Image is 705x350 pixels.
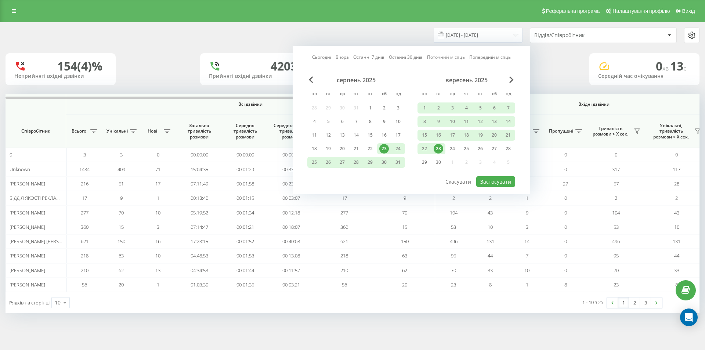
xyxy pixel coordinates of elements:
[363,102,377,113] div: пт 1 серп 2025 р.
[473,130,487,141] div: пт 19 вер 2025 р.
[119,224,124,230] span: 15
[377,116,391,127] div: сб 9 серп 2025 р.
[452,195,455,201] span: 2
[417,76,515,84] div: вересень 2025
[393,130,403,140] div: 17
[155,267,160,274] span: 13
[351,89,362,100] abbr: четвер
[155,252,160,259] span: 10
[489,117,499,126] div: 13
[475,89,486,100] abbr: п’ятниця
[487,116,501,127] div: сб 13 вер 2025 р.
[393,158,403,167] div: 31
[81,238,88,245] span: 621
[389,54,423,61] a: Останні 30 днів
[117,166,125,173] span: 409
[176,177,222,191] td: 07:11:49
[363,157,377,168] div: пт 29 серп 2025 р.
[459,102,473,113] div: чт 4 вер 2025 р.
[489,195,492,201] span: 2
[673,238,680,245] span: 131
[81,180,88,187] span: 216
[488,209,493,216] span: 43
[445,143,459,154] div: ср 24 вер 2025 р.
[349,157,363,168] div: чт 28 серп 2025 р.
[431,143,445,154] div: вт 23 вер 2025 р.
[379,117,389,126] div: 9
[675,195,678,201] span: 2
[222,249,268,263] td: 00:01:53
[70,128,88,134] span: Всього
[674,209,679,216] span: 43
[417,102,431,113] div: пн 1 вер 2025 р.
[14,73,107,79] div: Неприйняті вхідні дзвінки
[503,117,513,126] div: 14
[335,130,349,141] div: ср 13 серп 2025 р.
[674,224,679,230] span: 10
[365,89,376,100] abbr: п’ятниця
[501,116,515,127] div: нд 14 вер 2025 р.
[323,144,333,154] div: 19
[462,144,471,154] div: 25
[268,162,314,176] td: 00:33:30
[365,103,375,113] div: 1
[448,144,457,154] div: 24
[487,102,501,113] div: сб 6 вер 2025 р.
[501,130,515,141] div: нд 21 вер 2025 р.
[363,116,377,127] div: пт 8 серп 2025 р.
[363,143,377,154] div: пт 22 серп 2025 р.
[88,101,413,107] span: Всі дзвінки
[509,76,514,83] span: Next Month
[321,157,335,168] div: вт 26 серп 2025 р.
[321,116,335,127] div: вт 5 серп 2025 р.
[614,224,619,230] span: 53
[268,263,314,278] td: 00:11:57
[222,234,268,249] td: 00:01:52
[82,195,87,201] span: 17
[274,123,308,140] span: Середньоденна тривалість розмови
[615,151,617,158] span: 0
[106,128,128,134] span: Унікальні
[309,76,313,83] span: Previous Month
[10,195,69,201] span: ВІДДІЛ ЯКОСТІ РЕКЛАМАЦІЇ
[176,148,222,162] td: 00:00:00
[476,144,485,154] div: 26
[445,116,459,127] div: ср 10 вер 2025 р.
[83,151,86,158] span: 3
[365,117,375,126] div: 8
[365,130,375,140] div: 15
[473,116,487,127] div: пт 12 вер 2025 р.
[614,180,619,187] span: 57
[155,180,160,187] span: 17
[336,54,349,61] a: Вчора
[351,117,361,126] div: 7
[337,130,347,140] div: 13
[524,267,529,274] span: 10
[363,130,377,141] div: пт 15 серп 2025 р.
[450,238,458,245] span: 496
[335,157,349,168] div: ср 27 серп 2025 р.
[377,157,391,168] div: сб 30 серп 2025 р.
[268,191,314,205] td: 00:03:07
[351,144,361,154] div: 21
[335,116,349,127] div: ср 6 серп 2025 р.
[503,144,513,154] div: 28
[629,297,640,308] a: 2
[155,238,160,245] span: 16
[473,143,487,154] div: пт 26 вер 2025 р.
[271,59,297,73] div: 4203
[176,263,222,278] td: 04:34:53
[420,117,429,126] div: 8
[81,267,88,274] span: 210
[351,130,361,140] div: 14
[462,130,471,140] div: 18
[157,151,159,158] span: 0
[618,297,629,308] a: 1
[81,209,88,216] span: 277
[434,144,443,154] div: 23
[417,130,431,141] div: пн 15 вер 2025 р.
[402,267,407,274] span: 62
[379,130,389,140] div: 16
[459,130,473,141] div: чт 18 вер 2025 р.
[434,158,443,167] div: 30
